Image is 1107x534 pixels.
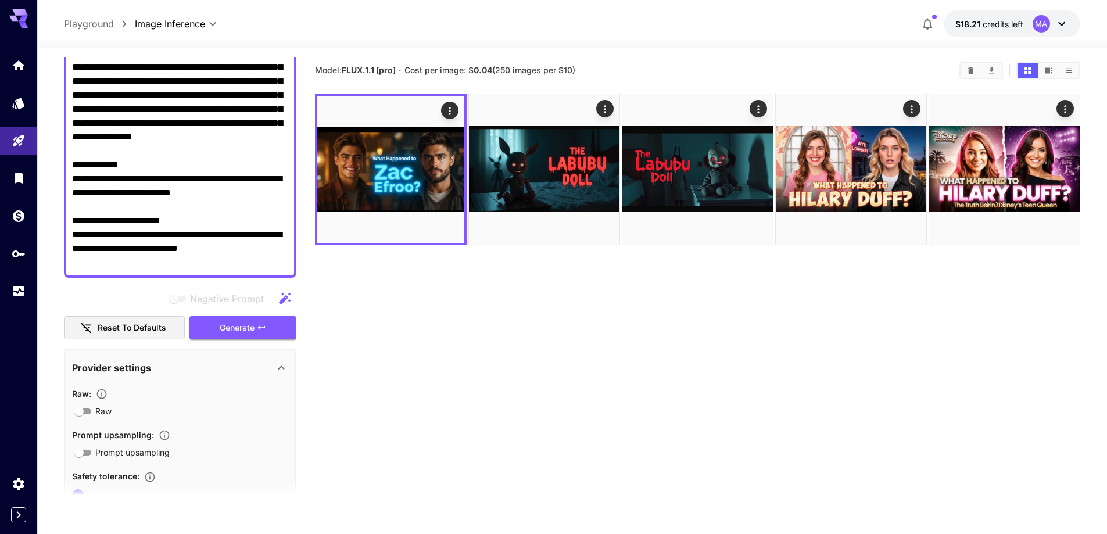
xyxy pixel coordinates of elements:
[955,19,983,29] span: $18.21
[596,100,614,117] div: Actions
[441,102,458,119] div: Actions
[64,17,114,31] a: Playground
[342,65,396,75] b: FLUX.1.1 [pro]
[944,10,1080,37] button: $18.20669MA
[139,471,160,483] button: Controls the tolerance level for input and output content moderation. Lower values apply stricter...
[750,100,767,117] div: Actions
[1059,63,1079,78] button: Show images in list view
[1056,100,1074,117] div: Actions
[64,17,135,31] nav: breadcrumb
[955,18,1023,30] div: $18.20669
[469,94,619,245] img: 2Q==
[961,63,981,78] button: Clear Images
[12,476,26,491] div: Settings
[135,17,205,31] span: Image Inference
[95,446,170,458] span: Prompt upsampling
[12,58,26,73] div: Home
[1033,15,1050,33] div: MA
[72,430,154,440] span: Prompt upsampling :
[72,354,288,382] div: Provider settings
[189,316,296,340] button: Generate
[12,246,26,261] div: API Keys
[12,284,26,299] div: Usage
[11,507,26,522] button: Expand sidebar
[72,361,151,375] p: Provider settings
[167,291,273,306] span: Negative prompts are not compatible with the selected model.
[12,96,26,110] div: Models
[154,429,175,441] button: Enables automatic enhancement and expansion of the input prompt to improve generation quality and...
[190,292,264,306] span: Negative Prompt
[72,471,139,481] span: Safety tolerance :
[399,63,402,77] p: ·
[315,65,396,75] span: Model:
[1016,62,1080,79] div: Show images in grid viewShow images in video viewShow images in list view
[1018,63,1038,78] button: Show images in grid view
[12,134,26,148] div: Playground
[474,65,492,75] b: 0.04
[404,65,575,75] span: Cost per image: $ (250 images per $10)
[317,96,464,243] img: Z
[622,94,773,245] img: 2Q==
[64,316,185,340] button: Reset to defaults
[959,62,1003,79] div: Clear ImagesDownload All
[91,388,112,400] button: Controls the level of post-processing applied to generated images.
[1038,63,1059,78] button: Show images in video view
[903,100,920,117] div: Actions
[220,321,255,335] span: Generate
[981,63,1002,78] button: Download All
[95,405,112,417] span: Raw
[776,94,926,245] img: 9k=
[72,389,91,399] span: Raw :
[929,94,1080,245] img: 9k=
[12,209,26,223] div: Wallet
[983,19,1023,29] span: credits left
[12,171,26,185] div: Library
